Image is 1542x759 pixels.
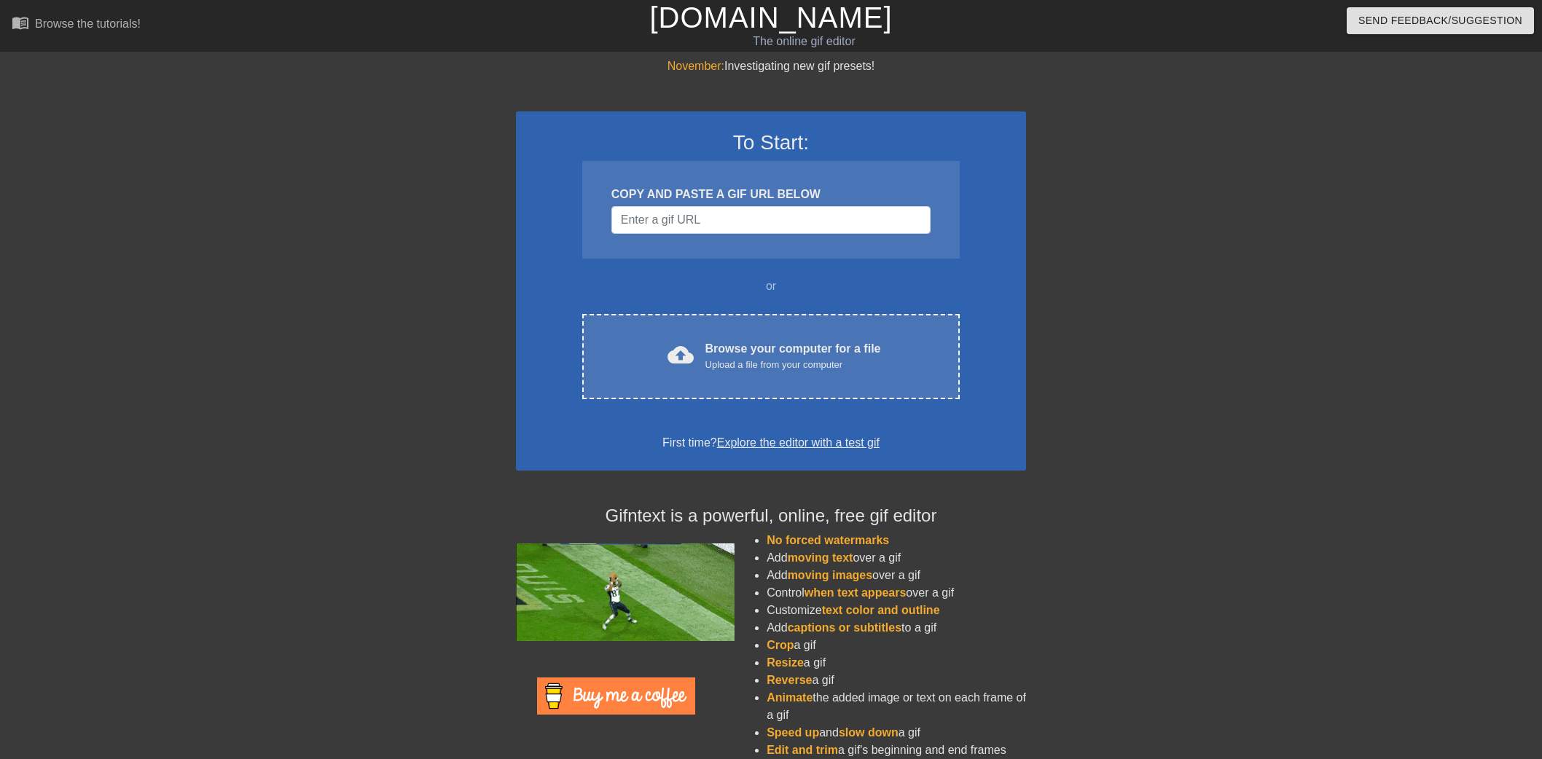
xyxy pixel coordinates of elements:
[767,602,1026,619] li: Customize
[805,586,907,599] span: when text appears
[516,543,735,641] img: football_small.gif
[535,434,1007,452] div: First time?
[767,689,1026,724] li: the added image or text on each frame of a gif
[767,619,1026,637] li: Add to a gif
[767,674,812,686] span: Reverse
[767,654,1026,672] li: a gif
[767,584,1026,602] li: Control over a gif
[788,569,872,581] span: moving images
[554,278,988,295] div: or
[705,340,881,372] div: Browse your computer for a file
[767,637,1026,654] li: a gif
[839,726,899,739] span: slow down
[717,436,880,449] a: Explore the editor with a test gif
[537,677,695,715] img: Buy Me A Coffee
[767,744,838,756] span: Edit and trim
[767,567,1026,584] li: Add over a gif
[611,206,931,234] input: Username
[1347,7,1534,34] button: Send Feedback/Suggestion
[535,130,1007,155] h3: To Start:
[35,17,141,30] div: Browse the tutorials!
[767,742,1026,759] li: a gif's beginning and end frames
[668,342,694,368] span: cloud_upload
[516,58,1026,75] div: Investigating new gif presets!
[12,14,141,36] a: Browse the tutorials!
[12,14,29,31] span: menu_book
[516,506,1026,527] h4: Gifntext is a powerful, online, free gif editor
[611,186,931,203] div: COPY AND PASTE A GIF URL BELOW
[767,726,819,739] span: Speed up
[521,33,1087,50] div: The online gif editor
[1358,12,1522,30] span: Send Feedback/Suggestion
[649,1,892,34] a: [DOMAIN_NAME]
[767,549,1026,567] li: Add over a gif
[705,358,881,372] div: Upload a file from your computer
[822,604,940,616] span: text color and outline
[767,691,813,704] span: Animate
[788,621,901,634] span: captions or subtitles
[767,672,1026,689] li: a gif
[767,724,1026,742] li: and a gif
[767,534,889,546] span: No forced watermarks
[788,551,853,564] span: moving text
[767,639,794,651] span: Crop
[767,656,804,669] span: Resize
[668,60,724,72] span: November:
